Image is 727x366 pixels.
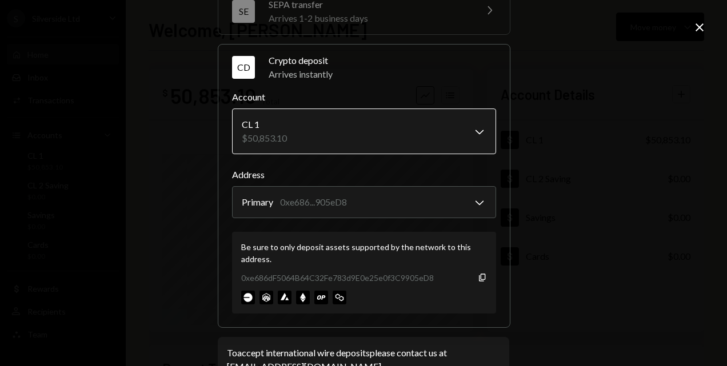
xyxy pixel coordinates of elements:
[232,168,496,182] label: Address
[314,291,328,304] img: optimism-mainnet
[280,195,347,209] div: 0xe686...905eD8
[232,56,255,79] div: CD
[278,291,291,304] img: avalanche-mainnet
[333,291,346,304] img: polygon-mainnet
[218,45,510,90] button: CDCrypto depositArrives instantly
[241,272,434,284] div: 0xe686dF5064B64C32Fe783d9E0e25e0f3C9905eD8
[232,186,496,218] button: Address
[269,11,469,25] div: Arrives 1-2 business days
[232,108,496,154] button: Account
[241,241,487,265] div: Be sure to only deposit assets supported by the network to this address.
[269,54,496,67] div: Crypto deposit
[259,291,273,304] img: arbitrum-mainnet
[232,90,496,104] label: Account
[296,291,310,304] img: ethereum-mainnet
[269,67,496,81] div: Arrives instantly
[232,90,496,313] div: CDCrypto depositArrives instantly
[241,291,255,304] img: base-mainnet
